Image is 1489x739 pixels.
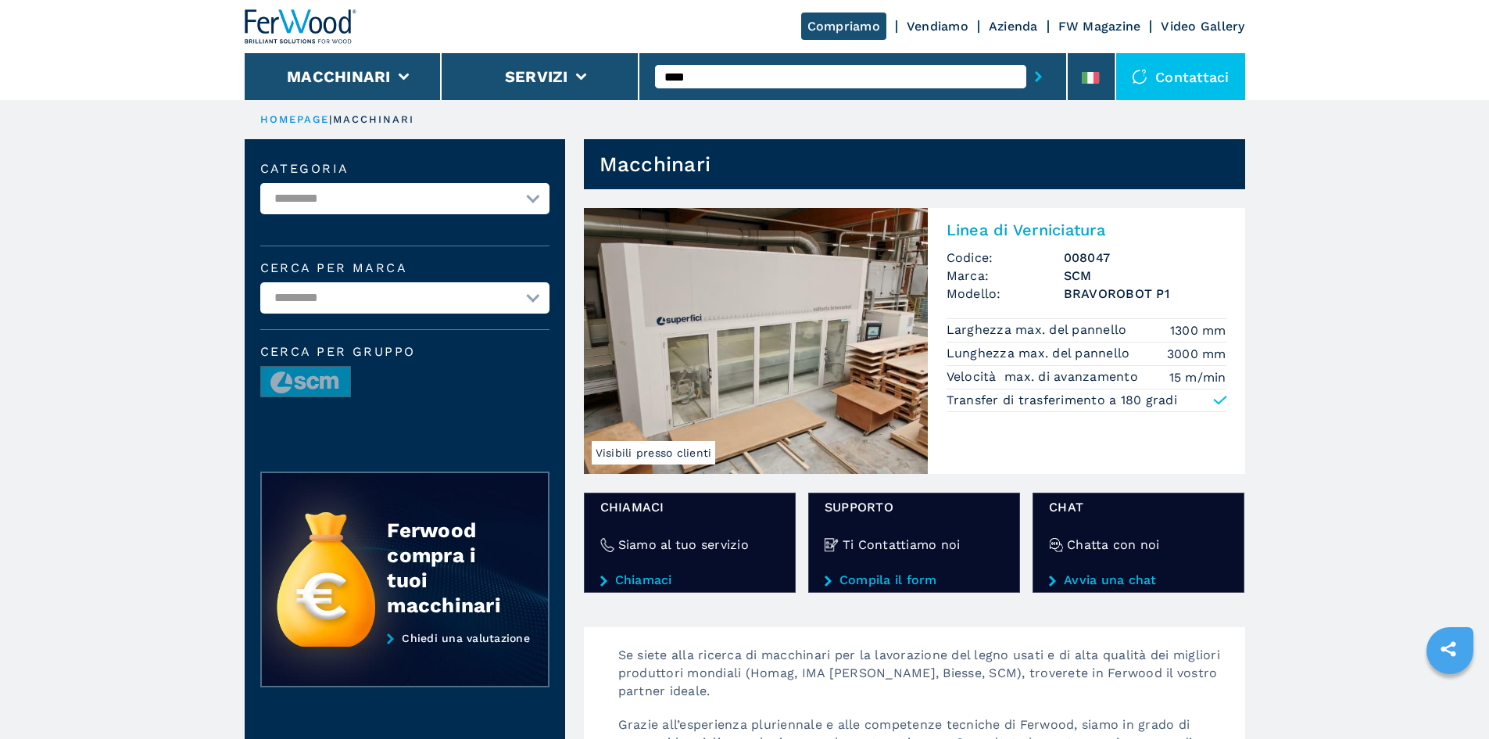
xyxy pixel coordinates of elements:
span: Supporto [825,498,1004,516]
img: Ferwood [245,9,357,44]
em: 15 m/min [1169,368,1226,386]
span: chat [1049,498,1228,516]
a: Chiedi una valutazione [260,632,549,688]
button: Servizi [505,67,568,86]
h3: BRAVOROBOT P1 [1064,285,1226,303]
a: FW Magazine [1058,19,1141,34]
span: Marca: [947,267,1064,285]
p: Se siete alla ricerca di macchinari per la lavorazione del legno usati e di alta qualità dei migl... [603,646,1245,716]
label: Cerca per marca [260,262,549,274]
h2: Linea di Verniciatura [947,221,1226,239]
p: Lunghezza max. del pannello [947,345,1134,362]
a: Azienda [989,19,1038,34]
h3: 008047 [1064,249,1226,267]
h3: SCM [1064,267,1226,285]
a: sharethis [1429,630,1468,669]
span: Visibili presso clienti [592,441,716,465]
span: Modello: [947,285,1064,303]
button: Macchinari [287,67,391,86]
a: Compriamo [801,13,886,40]
em: 3000 mm [1167,345,1226,363]
h4: Ti Contattiamo noi [843,536,961,554]
em: 1300 mm [1170,321,1226,339]
h4: Siamo al tuo servizio [618,536,749,554]
a: Avvia una chat [1049,573,1228,587]
iframe: Chat [1423,669,1477,727]
img: image [261,367,350,398]
h1: Macchinari [600,152,711,177]
a: Chiamaci [600,573,779,587]
img: Ti Contattiamo noi [825,538,839,552]
a: Vendiamo [907,19,968,34]
span: Codice: [947,249,1064,267]
a: HOMEPAGE [260,113,330,125]
img: Siamo al tuo servizio [600,538,614,552]
label: Categoria [260,163,549,175]
a: Compila il form [825,573,1004,587]
p: Larghezza max. del pannello [947,321,1131,339]
span: Chiamaci [600,498,779,516]
span: | [329,113,332,125]
img: Linea di Verniciatura SCM BRAVOROBOT P1 [584,208,928,474]
img: Contattaci [1132,69,1147,84]
div: Contattaci [1116,53,1245,100]
p: macchinari [333,113,415,127]
div: Ferwood compra i tuoi macchinari [387,518,517,618]
button: submit-button [1026,59,1051,95]
p: Transfer di trasferimento a 180 gradi [947,392,1177,409]
h4: Chatta con noi [1067,536,1160,554]
a: Video Gallery [1161,19,1244,34]
a: Linea di Verniciatura SCM BRAVOROBOT P1Visibili presso clientiLinea di VerniciaturaCodice:008047M... [584,208,1245,474]
p: Velocità max. di avanzamento [947,368,1143,386]
span: Cerca per Gruppo [260,346,549,358]
img: Chatta con noi [1049,538,1063,552]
